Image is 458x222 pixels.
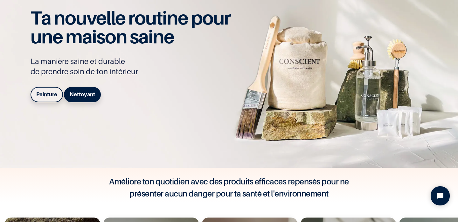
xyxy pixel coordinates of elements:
h4: Améliore ton quotidien avec des produits efficaces repensés pour ne présenter aucun danger pour t... [102,175,356,200]
b: Peinture [36,91,57,97]
iframe: Tidio Chat [425,181,455,211]
span: Ta nouvelle routine pour une maison saine [31,6,230,48]
a: Peinture [31,87,63,102]
p: La manière saine et durable de prendre soin de ton intérieur [31,56,237,77]
a: Nettoyant [64,87,101,102]
b: Nettoyant [70,91,95,97]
